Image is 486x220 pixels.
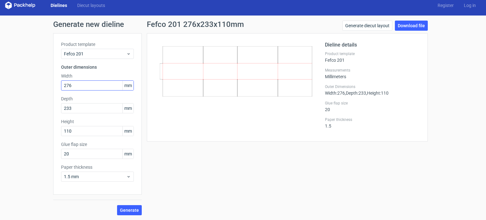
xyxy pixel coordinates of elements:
label: Product template [325,51,420,56]
span: Width : 276 [325,91,345,96]
a: Diecut layouts [72,2,110,9]
div: Fefco 201 [325,51,420,63]
span: Generate [120,208,139,212]
a: Log in [459,2,481,9]
a: Dielines [46,2,72,9]
h1: Generate new dieline [53,21,433,28]
a: Download file [395,21,428,31]
label: Paper thickness [61,164,134,170]
h2: Dieline details [325,41,420,49]
div: 1.5 [325,117,420,129]
a: Register [433,2,459,9]
span: mm [122,149,134,159]
span: 1.5 mm [64,173,126,180]
label: Measurements [325,68,420,73]
span: , Depth : 233 [345,91,366,96]
h1: Fefco 201 276x233x110mm [147,21,244,28]
span: , Height : 110 [366,91,389,96]
span: mm [122,81,134,90]
label: Outer Dimensions [325,84,420,89]
h3: Outer dimensions [61,64,134,70]
label: Height [61,118,134,125]
label: Paper thickness [325,117,420,122]
label: Glue flap size [325,101,420,106]
label: Product template [61,41,134,47]
div: Millimeters [325,68,420,79]
button: Generate [117,205,142,215]
label: Width [61,73,134,79]
a: Generate diecut layout [342,21,392,31]
span: mm [122,104,134,113]
div: 20 [325,101,420,112]
span: mm [122,126,134,136]
label: Glue flap size [61,141,134,148]
label: Depth [61,96,134,102]
span: Fefco 201 [64,51,126,57]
